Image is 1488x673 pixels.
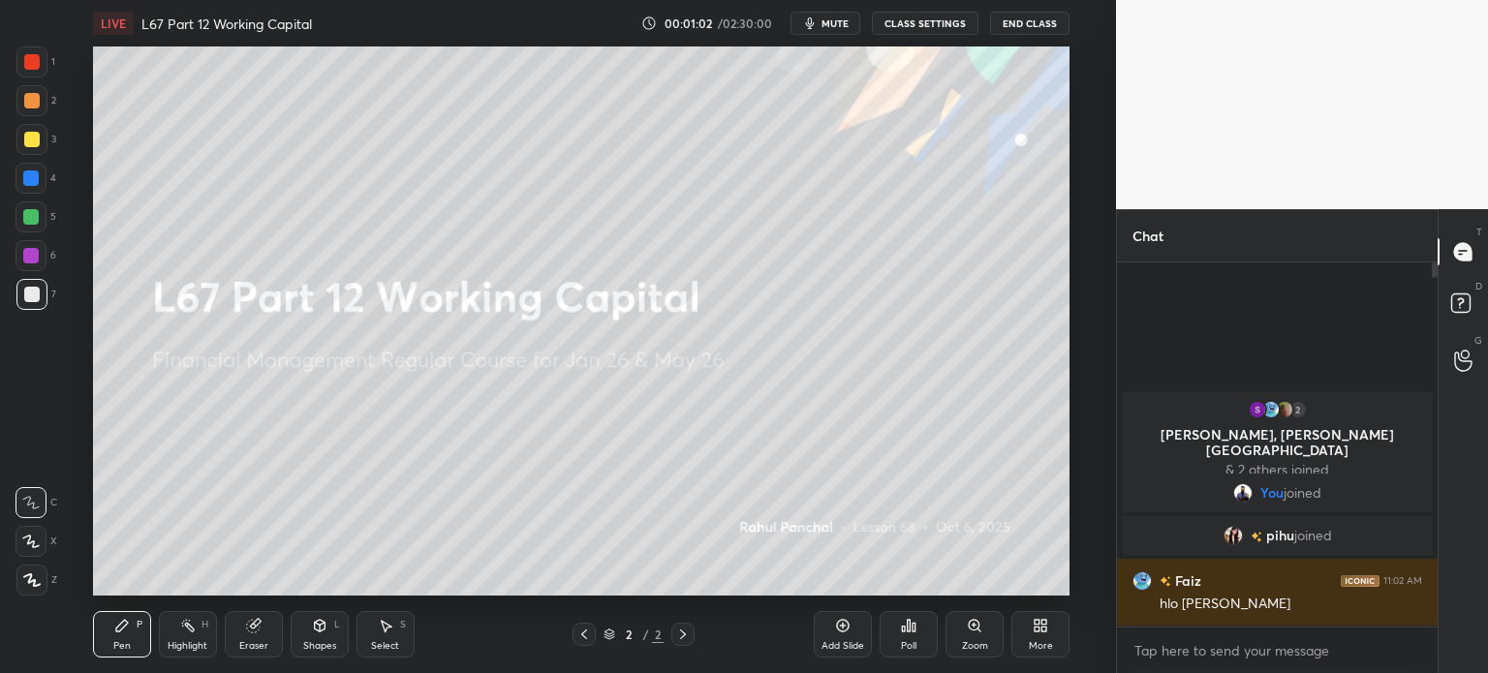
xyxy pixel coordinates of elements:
p: [PERSON_NAME], [PERSON_NAME][GEOGRAPHIC_DATA] [1133,427,1421,458]
img: 3 [1248,400,1267,419]
img: iconic-dark.1390631f.png [1341,575,1379,587]
div: / [642,628,648,640]
img: ebef7e63125543a8a5ef401dc4aa1d63.jpg [1275,400,1294,419]
div: Pen [113,641,131,651]
div: 7 [16,279,56,310]
div: S [400,620,406,629]
h6: Faiz [1171,570,1201,591]
div: Zoom [962,641,988,651]
div: hlo [PERSON_NAME] [1160,595,1422,614]
p: T [1476,225,1482,239]
span: pihu [1266,528,1294,543]
button: End Class [990,12,1069,35]
img: 78d879e9ade943c4a63fa74a256d960a.jpg [1233,483,1253,503]
div: 2 [1288,400,1308,419]
p: Chat [1117,210,1179,261]
div: 5 [15,201,56,232]
div: More [1029,641,1053,651]
button: mute [790,12,860,35]
div: 2 [619,628,638,640]
div: LIVE [93,12,134,35]
div: Poll [901,641,916,651]
img: no-rating-badge.077c3623.svg [1251,532,1262,542]
p: D [1475,279,1482,293]
span: You [1260,485,1284,501]
div: Highlight [168,641,207,651]
div: L [334,620,340,629]
div: 4 [15,163,56,194]
div: Z [16,565,57,596]
img: 55217f3dff024453aea763d2342d394f.png [1132,571,1152,591]
button: CLASS SETTINGS [872,12,978,35]
div: Shapes [303,641,336,651]
div: 2 [652,626,664,643]
div: 3 [16,124,56,155]
span: joined [1284,485,1321,501]
div: H [201,620,208,629]
h4: L67 Part 12 Working Capital [141,15,312,33]
div: 2 [16,85,56,116]
span: joined [1294,528,1332,543]
div: C [15,487,57,518]
div: 6 [15,240,56,271]
img: 55217f3dff024453aea763d2342d394f.png [1261,400,1281,419]
span: mute [821,16,849,30]
div: 1 [16,46,55,77]
div: Select [371,641,399,651]
p: G [1474,333,1482,348]
img: no-rating-badge.077c3623.svg [1160,576,1171,587]
div: grid [1117,388,1438,627]
p: & 2 others joined [1133,462,1421,477]
div: 11:02 AM [1383,575,1422,587]
img: 78575c553e2c4b6e96fdd83151ca11f6.jpg [1224,526,1243,545]
div: P [137,620,142,629]
div: X [15,526,57,557]
div: Add Slide [821,641,864,651]
div: Eraser [239,641,268,651]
